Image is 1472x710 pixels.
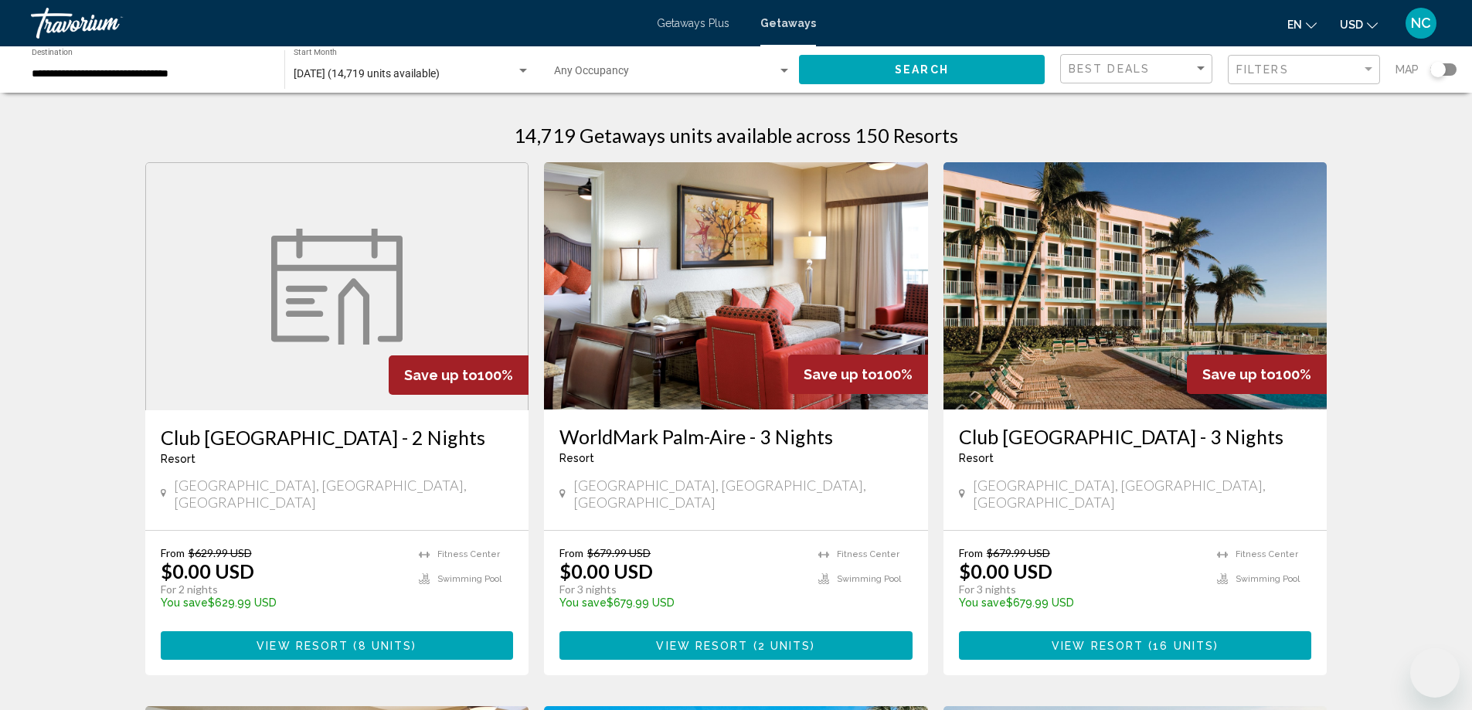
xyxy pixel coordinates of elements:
span: From [559,546,583,559]
span: Save up to [1202,366,1276,382]
button: Change language [1287,13,1317,36]
button: User Menu [1401,7,1441,39]
a: Getaways Plus [657,17,729,29]
span: You save [559,596,607,609]
button: Filter [1228,54,1380,86]
span: ( ) [749,640,816,652]
span: Search [895,64,949,76]
span: Resort [161,453,195,465]
span: Fitness Center [437,549,500,559]
span: 16 units [1153,640,1214,652]
span: 8 units [359,640,413,652]
span: Fitness Center [1236,549,1298,559]
button: View Resort(8 units) [161,631,514,660]
span: $679.99 USD [987,546,1050,559]
h1: 14,719 Getaways units available across 150 Resorts [514,124,958,147]
a: Travorium [31,8,641,39]
span: [GEOGRAPHIC_DATA], [GEOGRAPHIC_DATA], [GEOGRAPHIC_DATA] [573,477,913,511]
span: View Resort [257,640,348,652]
span: $679.99 USD [587,546,651,559]
span: ( ) [348,640,416,652]
span: You save [959,596,1006,609]
p: For 2 nights [161,583,404,596]
a: Club [GEOGRAPHIC_DATA] - 2 Nights [161,426,514,449]
span: 2 units [758,640,811,652]
span: ( ) [1144,640,1219,652]
button: Search [799,55,1045,83]
button: Change currency [1340,13,1378,36]
p: For 3 nights [959,583,1202,596]
div: 100% [389,355,529,395]
p: $679.99 USD [559,596,803,609]
span: [DATE] (14,719 units available) [294,67,440,80]
p: $629.99 USD [161,596,404,609]
span: You save [161,596,208,609]
span: Swimming Pool [1236,574,1300,584]
div: 100% [1187,355,1327,394]
span: Save up to [404,367,478,383]
span: NC [1411,15,1431,31]
a: Getaways [760,17,816,29]
mat-select: Sort by [1069,63,1208,76]
a: WorldMark Palm-Aire - 3 Nights [559,425,913,448]
p: $0.00 USD [959,559,1052,583]
p: $0.00 USD [559,559,653,583]
span: View Resort [1052,640,1144,652]
span: From [959,546,983,559]
span: $629.99 USD [189,546,252,559]
button: View Resort(16 units) [959,631,1312,660]
img: 2890E01X.jpg [943,162,1328,409]
span: Resort [959,452,994,464]
p: $0.00 USD [161,559,254,583]
span: Fitness Center [837,549,899,559]
p: For 3 nights [559,583,803,596]
span: Save up to [804,366,877,382]
span: From [161,546,185,559]
div: 100% [788,355,928,394]
span: Resort [559,452,594,464]
iframe: Button to launch messaging window [1410,648,1460,698]
span: View Resort [656,640,748,652]
span: Swimming Pool [437,574,501,584]
span: en [1287,19,1302,31]
span: Swimming Pool [837,574,901,584]
a: Club [GEOGRAPHIC_DATA] - 3 Nights [959,425,1312,448]
span: Map [1396,59,1419,80]
img: 3875I01X.jpg [544,162,928,409]
span: [GEOGRAPHIC_DATA], [GEOGRAPHIC_DATA], [GEOGRAPHIC_DATA] [973,477,1312,511]
span: USD [1340,19,1363,31]
span: Filters [1236,63,1289,76]
span: Best Deals [1069,63,1150,75]
button: View Resort(2 units) [559,631,913,660]
img: week.svg [271,229,403,345]
p: $679.99 USD [959,596,1202,609]
span: [GEOGRAPHIC_DATA], [GEOGRAPHIC_DATA], [GEOGRAPHIC_DATA] [174,477,513,511]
